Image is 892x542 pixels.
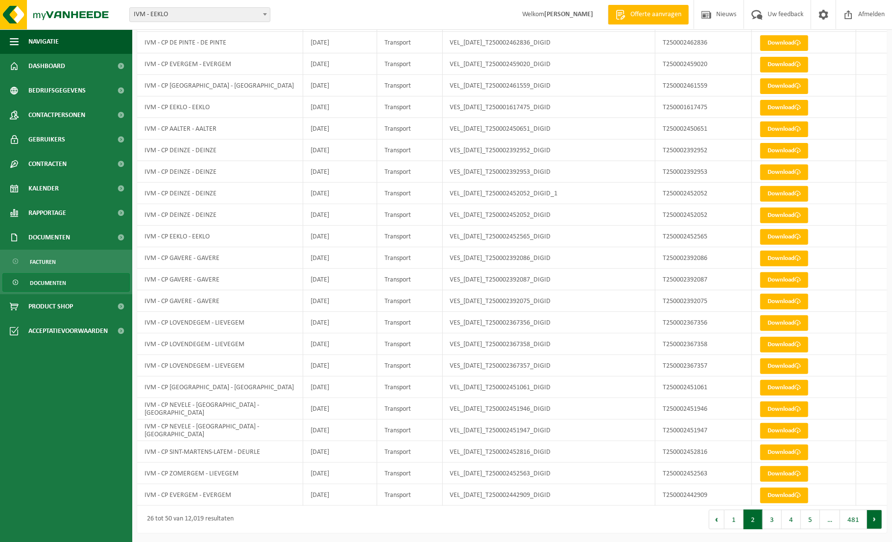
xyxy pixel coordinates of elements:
span: Offerte aanvragen [628,10,684,20]
td: Transport [377,32,443,53]
span: IVM - EEKLO [129,7,270,22]
button: Previous [709,510,724,529]
span: Contactpersonen [28,103,85,127]
td: T250002392086 [655,247,752,269]
td: VEL_[DATE]_T250002452052_DIGID [443,204,655,226]
td: [DATE] [303,53,377,75]
td: Transport [377,441,443,463]
td: VEL_[DATE]_T250002452816_DIGID [443,441,655,463]
td: IVM - CP DE PINTE - DE PINTE [137,32,303,53]
a: Offerte aanvragen [608,5,689,24]
span: IVM - EEKLO [130,8,270,22]
td: [DATE] [303,333,377,355]
td: [DATE] [303,247,377,269]
a: Download [760,57,808,72]
td: IVM - CP DEINZE - DEINZE [137,140,303,161]
a: Download [760,466,808,482]
td: Transport [377,75,443,96]
td: VEL_[DATE]_T250002452052_DIGID_1 [443,183,655,204]
td: VEL_[DATE]_T250002461559_DIGID [443,75,655,96]
span: Acceptatievoorwaarden [28,319,108,343]
td: [DATE] [303,441,377,463]
button: Next [867,510,882,529]
td: IVM - CP [GEOGRAPHIC_DATA] - [GEOGRAPHIC_DATA] [137,377,303,398]
td: IVM - CP [GEOGRAPHIC_DATA] - [GEOGRAPHIC_DATA] [137,75,303,96]
td: Transport [377,312,443,333]
td: [DATE] [303,226,377,247]
td: Transport [377,484,443,506]
td: T250002452052 [655,204,752,226]
td: IVM - CP LOVENDEGEM - LIEVEGEM [137,355,303,377]
span: Bedrijfsgegevens [28,78,86,103]
span: … [820,510,840,529]
button: 4 [782,510,801,529]
a: Download [760,121,808,137]
td: IVM - CP EEKLO - EEKLO [137,96,303,118]
a: Download [760,35,808,51]
button: 481 [840,510,867,529]
td: VES_[DATE]_T250002392086_DIGID [443,247,655,269]
span: Facturen [30,253,56,271]
a: Download [760,401,808,417]
td: Transport [377,269,443,290]
td: IVM - CP AALTER - AALTER [137,118,303,140]
td: T250002367358 [655,333,752,355]
td: [DATE] [303,398,377,420]
td: T250002451947 [655,420,752,441]
td: IVM - CP NEVELE - [GEOGRAPHIC_DATA] - [GEOGRAPHIC_DATA] [137,420,303,441]
td: VES_[DATE]_T250002367356_DIGID [443,312,655,333]
td: IVM - CP LOVENDEGEM - LIEVEGEM [137,312,303,333]
td: IVM - CP SINT-MARTENS-LATEM - DEURLE [137,441,303,463]
td: IVM - CP NEVELE - [GEOGRAPHIC_DATA] - [GEOGRAPHIC_DATA] [137,398,303,420]
a: Download [760,423,808,439]
strong: [PERSON_NAME] [544,11,593,18]
td: VES_[DATE]_T250002392952_DIGID [443,140,655,161]
td: IVM - CP LOVENDEGEM - LIEVEGEM [137,333,303,355]
td: Transport [377,118,443,140]
td: [DATE] [303,463,377,484]
a: Download [760,445,808,460]
a: Download [760,380,808,396]
td: [DATE] [303,96,377,118]
td: Transport [377,247,443,269]
a: Download [760,272,808,288]
td: Transport [377,377,443,398]
td: T250002451946 [655,398,752,420]
a: Download [760,100,808,116]
td: IVM - CP EVERGEM - EVERGEM [137,53,303,75]
td: VES_[DATE]_T250002392953_DIGID [443,161,655,183]
td: T250002452565 [655,226,752,247]
td: [DATE] [303,140,377,161]
td: IVM - CP DEINZE - DEINZE [137,183,303,204]
td: Transport [377,96,443,118]
td: T250002452052 [655,183,752,204]
td: VES_[DATE]_T250002392075_DIGID [443,290,655,312]
td: T250002461559 [655,75,752,96]
td: VEL_[DATE]_T250002442909_DIGID [443,484,655,506]
td: VES_[DATE]_T250001617475_DIGID [443,96,655,118]
a: Download [760,165,808,180]
td: [DATE] [303,269,377,290]
td: VEL_[DATE]_T250002462836_DIGID [443,32,655,53]
td: IVM - CP DEINZE - DEINZE [137,161,303,183]
button: 1 [724,510,744,529]
td: T250002462836 [655,32,752,53]
td: VEL_[DATE]_T250002459020_DIGID [443,53,655,75]
span: Kalender [28,176,59,201]
span: Gebruikers [28,127,65,152]
td: T250002442909 [655,484,752,506]
td: T250002450651 [655,118,752,140]
td: VEL_[DATE]_T250002451947_DIGID [443,420,655,441]
td: IVM - CP EEKLO - EEKLO [137,226,303,247]
span: Product Shop [28,294,73,319]
a: Facturen [2,252,130,271]
td: Transport [377,204,443,226]
span: Contracten [28,152,67,176]
td: VEL_[DATE]_T250002451946_DIGID [443,398,655,420]
a: Download [760,294,808,309]
a: Download [760,251,808,266]
td: Transport [377,183,443,204]
td: [DATE] [303,355,377,377]
td: T250002392075 [655,290,752,312]
td: [DATE] [303,118,377,140]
